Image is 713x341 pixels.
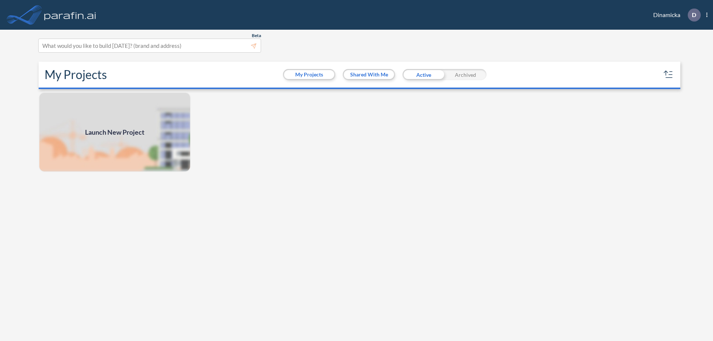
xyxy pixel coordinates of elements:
[45,68,107,82] h2: My Projects
[403,69,445,80] div: Active
[642,9,707,22] div: Dinamicka
[85,127,144,137] span: Launch New Project
[344,70,394,79] button: Shared With Me
[39,92,191,172] a: Launch New Project
[284,70,334,79] button: My Projects
[692,12,696,18] p: D
[662,69,674,81] button: sort
[43,7,98,22] img: logo
[39,92,191,172] img: add
[252,33,261,39] span: Beta
[445,69,486,80] div: Archived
